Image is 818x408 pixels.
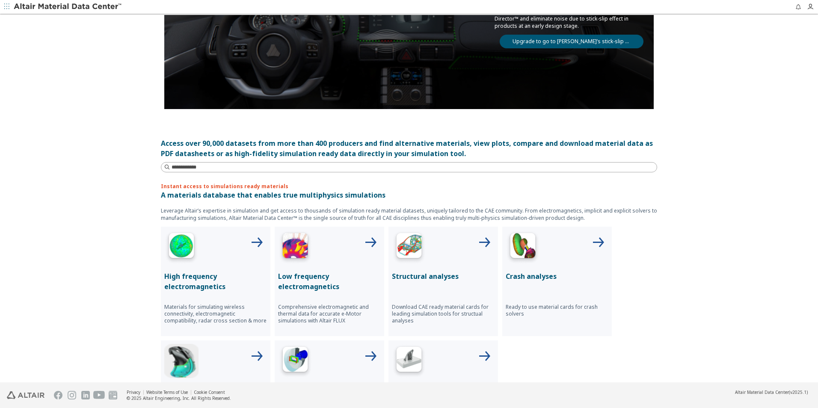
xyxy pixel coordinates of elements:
button: High Frequency IconHigh frequency electromagneticsMaterials for simulating wireless connectivity,... [161,227,270,336]
p: Crash analyses [506,271,608,281]
div: © 2025 Altair Engineering, Inc. All Rights Reserved. [127,395,231,401]
p: High frequency electromagnetics [164,271,267,292]
img: 3D Printing Icon [392,344,426,378]
img: Altair Engineering [7,391,44,399]
img: Polymer Extrusion Icon [278,344,312,378]
button: Structural Analyses IconStructural analysesDownload CAE ready material cards for leading simulati... [388,227,498,336]
p: A materials database that enables true multiphysics simulations [161,190,657,200]
p: Leverage Altair’s expertise in simulation and get access to thousands of simulation ready materia... [161,207,657,222]
a: Privacy [127,389,140,395]
p: Download CAE ready material cards for leading simulation tools for structual analyses [392,304,495,324]
img: Low Frequency Icon [278,230,312,264]
a: Cookie Consent [194,389,225,395]
p: Comprehensive electromagnetic and thermal data for accurate e-Motor simulations with Altair FLUX [278,304,381,324]
p: Low frequency electromagnetics [278,271,381,292]
button: Crash Analyses IconCrash analysesReady to use material cards for crash solvers [502,227,612,336]
button: Low Frequency IconLow frequency electromagneticsComprehensive electromagnetic and thermal data fo... [275,227,384,336]
p: Materials for simulating wireless connectivity, electromagnetic compatibility, radar cross sectio... [164,304,267,324]
a: Upgrade to go to [PERSON_NAME]’s stick-slip database [500,35,643,48]
span: Altair Material Data Center [735,389,789,395]
div: Access over 90,000 datasets from more than 400 producers and find alternative materials, view plo... [161,138,657,159]
img: Altair Material Data Center [14,3,123,11]
p: Ready to use material cards for crash solvers [506,304,608,317]
div: (v2025.1) [735,389,808,395]
p: Instant access to simulations ready materials [161,183,657,190]
img: Injection Molding Icon [164,344,199,378]
img: High Frequency Icon [164,230,199,264]
p: Structural analyses [392,271,495,281]
a: Website Terms of Use [146,389,188,395]
img: Structural Analyses Icon [392,230,426,264]
img: Crash Analyses Icon [506,230,540,264]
